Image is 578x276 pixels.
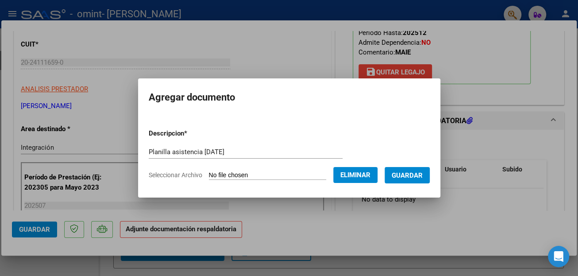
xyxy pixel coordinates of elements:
div: Open Intercom Messenger [548,246,569,267]
button: Eliminar [333,167,378,183]
button: Guardar [385,167,430,183]
span: Eliminar [340,171,370,179]
p: Descripcion [149,128,233,139]
span: Seleccionar Archivo [149,171,202,179]
h2: Agregar documento [149,89,430,106]
span: Guardar [392,171,423,179]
